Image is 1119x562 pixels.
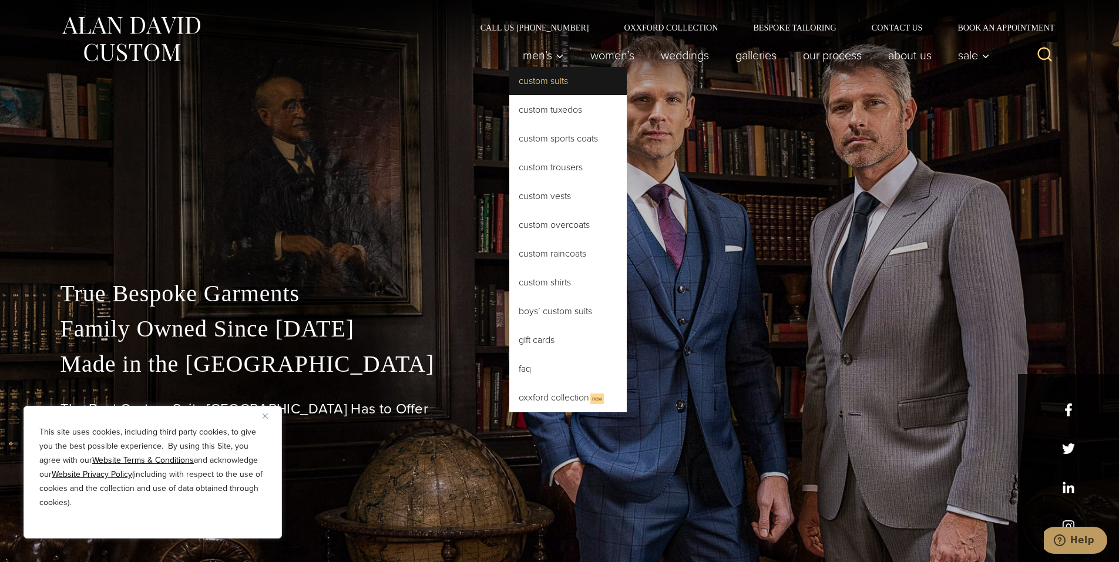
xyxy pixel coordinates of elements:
[509,124,627,153] a: Custom Sports Coats
[61,276,1059,382] p: True Bespoke Garments Family Owned Since [DATE] Made in the [GEOGRAPHIC_DATA]
[590,393,604,404] span: New
[509,67,627,95] a: Custom Suits
[509,153,627,181] a: Custom Trousers
[509,383,627,412] a: Oxxford CollectionNew
[92,454,194,466] a: Website Terms & Conditions
[263,409,277,423] button: Close
[39,425,266,510] p: This site uses cookies, including third party cookies, to give you the best possible experience. ...
[789,43,875,67] a: Our Process
[263,413,268,419] img: Close
[509,297,627,325] a: Boys’ Custom Suits
[463,23,1059,32] nav: Secondary Navigation
[1031,41,1059,69] button: View Search Form
[875,43,945,67] a: About Us
[509,355,627,383] a: FAQ
[509,240,627,268] a: Custom Raincoats
[463,23,607,32] a: Call Us [PHONE_NUMBER]
[61,401,1059,418] h1: The Best Custom Suits [GEOGRAPHIC_DATA] Has to Offer
[854,23,940,32] a: Contact Us
[52,468,132,480] a: Website Privacy Policy
[61,13,201,65] img: Alan David Custom
[509,211,627,239] a: Custom Overcoats
[509,43,996,67] nav: Primary Navigation
[509,96,627,124] a: Custom Tuxedos
[509,268,627,297] a: Custom Shirts
[1044,527,1107,556] iframe: Opens a widget where you can chat to one of our agents
[722,43,789,67] a: Galleries
[606,23,735,32] a: Oxxford Collection
[509,326,627,354] a: Gift Cards
[509,182,627,210] a: Custom Vests
[945,43,996,67] button: Sale sub menu toggle
[735,23,853,32] a: Bespoke Tailoring
[577,43,647,67] a: Women’s
[647,43,722,67] a: weddings
[509,43,577,67] button: Men’s sub menu toggle
[940,23,1058,32] a: Book an Appointment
